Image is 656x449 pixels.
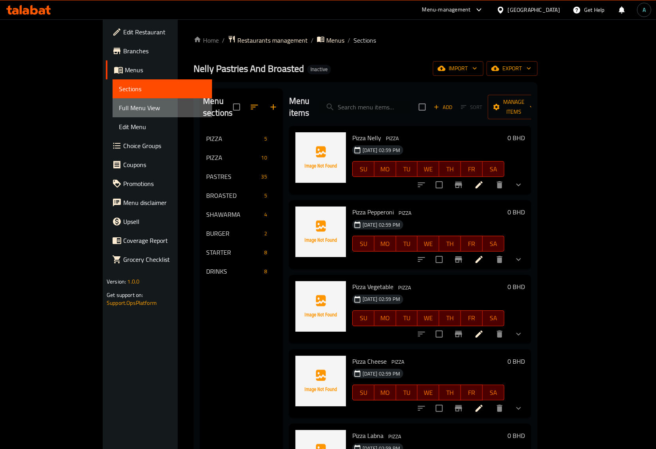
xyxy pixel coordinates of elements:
[311,36,314,45] li: /
[430,101,456,113] button: Add
[106,23,212,41] a: Edit Restaurant
[348,36,350,45] li: /
[421,163,436,175] span: WE
[439,385,461,400] button: TH
[319,100,412,114] input: search
[439,64,477,73] span: import
[356,312,371,324] span: SU
[464,163,479,175] span: FR
[106,41,212,60] a: Branches
[258,153,270,162] div: items
[107,298,157,308] a: Support.OpsPlatform
[417,385,439,400] button: WE
[439,161,461,177] button: TH
[430,101,456,113] span: Add item
[228,35,308,45] a: Restaurants management
[461,161,483,177] button: FR
[417,236,439,252] button: WE
[442,163,458,175] span: TH
[261,192,270,199] span: 5
[509,250,528,269] button: show more
[106,136,212,155] a: Choice Groups
[449,325,468,344] button: Branch-specific-item
[378,238,393,250] span: MO
[106,193,212,212] a: Menu disclaimer
[206,172,258,181] span: PASTRES
[396,161,418,177] button: TU
[508,207,525,218] h6: 0 BHD
[194,60,304,77] span: Nelly Pastries And Broasted
[396,310,418,326] button: TU
[200,126,283,284] nav: Menu sections
[417,161,439,177] button: WE
[237,36,308,45] span: Restaurants management
[464,387,479,398] span: FR
[206,248,261,257] div: STARTER
[106,250,212,269] a: Grocery Checklist
[200,148,283,167] div: PIZZA10
[113,117,212,136] a: Edit Menu
[352,355,387,367] span: Pizza Cheese
[359,221,403,229] span: [DATE] 02:59 PM
[474,255,484,264] a: Edit menu item
[206,267,261,276] div: DRINKS
[431,177,447,193] span: Select to update
[359,147,403,154] span: [DATE] 02:59 PM
[261,267,270,276] div: items
[396,385,418,400] button: TU
[206,210,261,219] span: SHAWARMA
[261,191,270,200] div: items
[352,236,374,252] button: SU
[442,312,458,324] span: TH
[514,255,523,264] svg: Show Choices
[483,310,504,326] button: SA
[514,404,523,413] svg: Show Choices
[264,98,283,116] button: Add section
[508,6,560,14] div: [GEOGRAPHIC_DATA]
[509,175,528,194] button: show more
[383,134,402,143] div: PIZZA
[123,141,206,150] span: Choice Groups
[326,36,344,45] span: Menus
[431,400,447,417] span: Select to update
[487,61,538,76] button: export
[206,229,261,238] div: BURGER
[258,154,270,162] span: 10
[483,385,504,400] button: SA
[490,325,509,344] button: delete
[461,236,483,252] button: FR
[439,236,461,252] button: TH
[483,161,504,177] button: SA
[317,35,344,45] a: Menus
[353,36,376,45] span: Sections
[123,46,206,56] span: Branches
[486,238,501,250] span: SA
[461,385,483,400] button: FR
[352,281,393,293] span: Pizza Vegetable
[295,356,346,406] img: Pizza Cheese
[106,212,212,231] a: Upsell
[106,231,212,250] a: Coverage Report
[490,250,509,269] button: delete
[412,399,431,418] button: sort-choices
[113,98,212,117] a: Full Menu View
[352,206,394,218] span: Pizza Pepperoni
[490,175,509,194] button: delete
[449,175,468,194] button: Branch-specific-item
[395,283,414,292] span: PIZZA
[123,27,206,37] span: Edit Restaurant
[356,387,371,398] span: SU
[206,134,261,143] span: PIZZA
[421,312,436,324] span: WE
[200,205,283,224] div: SHAWARMA4
[200,224,283,243] div: BURGER2
[374,385,396,400] button: MO
[374,236,396,252] button: MO
[356,163,371,175] span: SU
[261,249,270,256] span: 8
[508,430,525,441] h6: 0 BHD
[432,103,454,112] span: Add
